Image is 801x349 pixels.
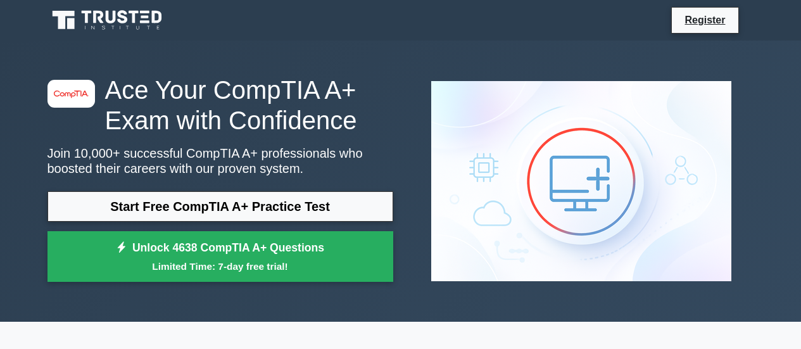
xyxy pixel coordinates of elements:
[421,71,741,291] img: CompTIA A+ Preview
[677,12,733,28] a: Register
[47,146,393,176] p: Join 10,000+ successful CompTIA A+ professionals who boosted their careers with our proven system.
[47,75,393,136] h1: Ace Your CompTIA A+ Exam with Confidence
[63,259,377,274] small: Limited Time: 7-day free trial!
[47,191,393,222] a: Start Free CompTIA A+ Practice Test
[47,231,393,282] a: Unlock 4638 CompTIA A+ QuestionsLimited Time: 7-day free trial!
